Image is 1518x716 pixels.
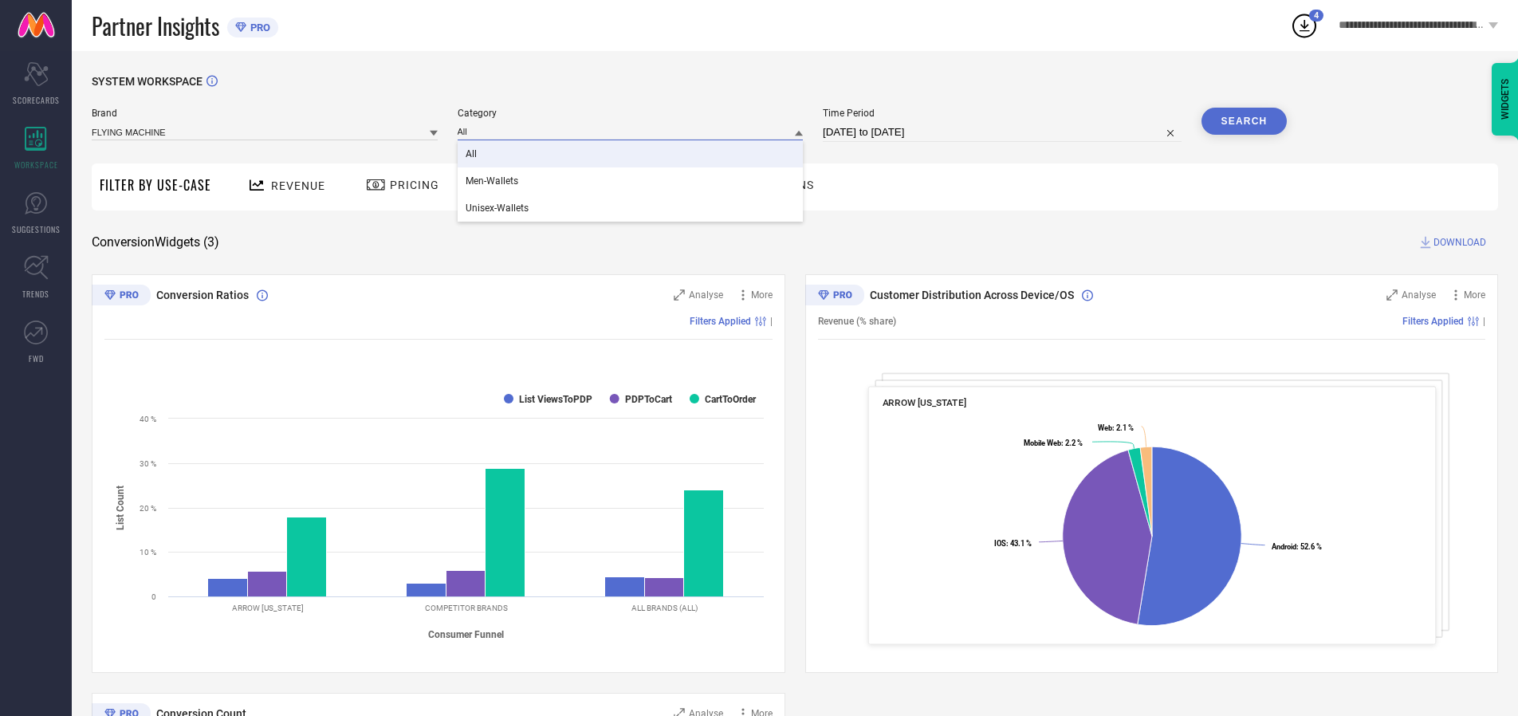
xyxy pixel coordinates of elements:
span: Category [458,108,804,119]
text: 30 % [140,459,156,468]
span: Brand [92,108,438,119]
span: WORKSPACE [14,159,58,171]
span: Men-Wallets [466,175,518,187]
text: ALL BRANDS (ALL) [631,604,698,612]
tspan: List Count [115,485,126,529]
span: Analyse [689,289,723,301]
text: CartToOrder [705,394,757,405]
text: ARROW [US_STATE] [232,604,304,612]
span: Time Period [823,108,1182,119]
span: SCORECARDS [13,94,60,106]
tspan: Consumer Funnel [428,629,504,640]
text: 0 [151,592,156,601]
span: SYSTEM WORKSPACE [92,75,203,88]
tspan: Android [1271,542,1296,551]
text: : 2.2 % [1024,439,1083,447]
text: List ViewsToPDP [519,394,592,405]
span: FWD [29,352,44,364]
span: PRO [246,22,270,33]
span: TRENDS [22,288,49,300]
span: SUGGESTIONS [12,223,61,235]
text: 10 % [140,548,156,557]
span: Analyse [1402,289,1436,301]
div: Premium [805,285,864,309]
span: DOWNLOAD [1433,234,1486,250]
text: : 2.1 % [1097,423,1133,432]
tspan: IOS [993,539,1005,548]
input: Select time period [823,123,1182,142]
text: : 43.1 % [993,539,1031,548]
span: Conversion Widgets ( 3 ) [92,234,219,250]
span: Conversion Ratios [156,289,249,301]
svg: Zoom [674,289,685,301]
span: Filters Applied [1402,316,1464,327]
span: Revenue [271,179,325,192]
div: Men-Wallets [458,167,804,195]
span: ARROW [US_STATE] [882,397,965,408]
span: | [1483,316,1485,327]
text: 20 % [140,504,156,513]
text: COMPETITOR BRANDS [425,604,508,612]
text: PDPToCart [625,394,672,405]
span: Revenue (% share) [818,316,896,327]
button: Search [1201,108,1288,135]
tspan: Web [1097,423,1111,432]
text: : 52.6 % [1271,542,1321,551]
span: Pricing [390,179,439,191]
div: Open download list [1290,11,1319,40]
span: Partner Insights [92,10,219,42]
span: All [466,148,477,159]
span: 4 [1314,10,1319,21]
span: Unisex-Wallets [466,203,529,214]
svg: Zoom [1386,289,1398,301]
div: All [458,140,804,167]
span: Filters Applied [690,316,751,327]
span: Filter By Use-Case [100,175,211,195]
span: Customer Distribution Across Device/OS [870,289,1074,301]
span: | [770,316,773,327]
span: More [751,289,773,301]
span: More [1464,289,1485,301]
tspan: Mobile Web [1024,439,1061,447]
div: Premium [92,285,151,309]
text: 40 % [140,415,156,423]
div: Unisex-Wallets [458,195,804,222]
